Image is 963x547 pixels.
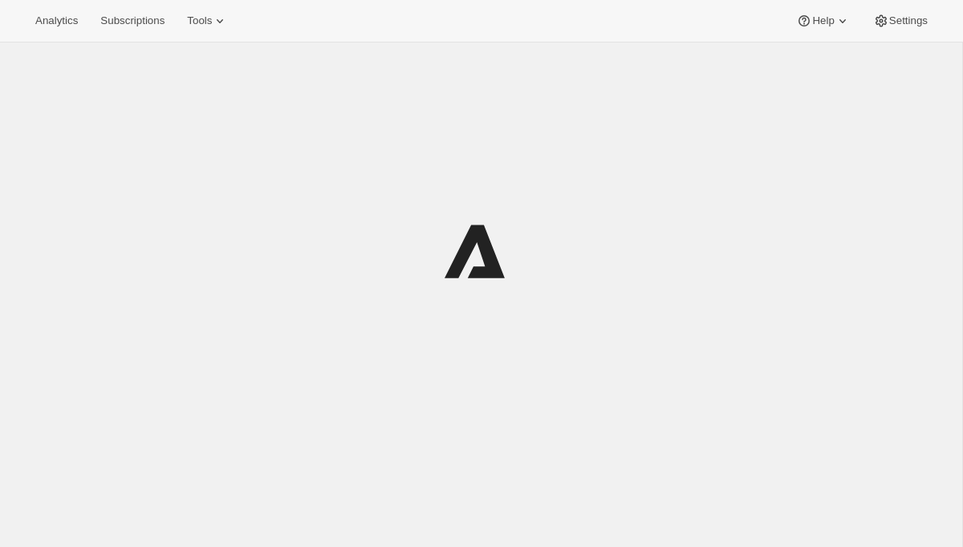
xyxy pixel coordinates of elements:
button: Analytics [26,10,87,32]
span: Tools [187,14,212,27]
button: Help [786,10,859,32]
span: Help [812,14,834,27]
button: Settings [863,10,937,32]
button: Subscriptions [91,10,174,32]
span: Analytics [35,14,78,27]
span: Settings [889,14,928,27]
span: Subscriptions [100,14,165,27]
button: Tools [177,10,238,32]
